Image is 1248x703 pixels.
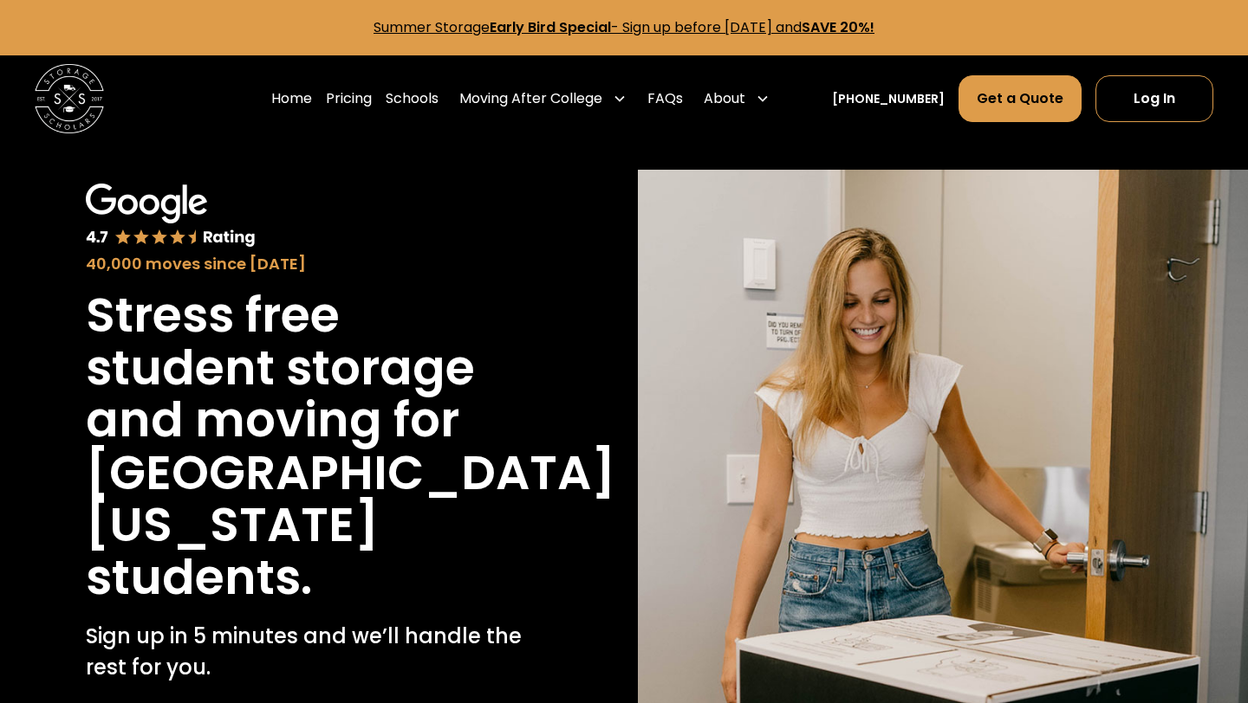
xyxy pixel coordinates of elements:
[452,74,634,123] div: Moving After College
[271,74,312,123] a: Home
[647,74,683,123] a: FAQs
[490,17,611,37] strong: Early Bird Special
[326,74,372,123] a: Pricing
[386,74,439,123] a: Schools
[832,90,945,108] a: [PHONE_NUMBER]
[86,447,615,551] h1: [GEOGRAPHIC_DATA][US_STATE]
[1095,75,1213,122] a: Log In
[697,74,777,123] div: About
[86,184,256,248] img: Google 4.7 star rating
[86,551,312,604] h1: students.
[86,621,525,683] p: Sign up in 5 minutes and we’ll handle the rest for you.
[959,75,1082,122] a: Get a Quote
[86,289,525,447] h1: Stress free student storage and moving for
[35,64,104,133] img: Storage Scholars main logo
[802,17,874,37] strong: SAVE 20%!
[374,17,874,37] a: Summer StorageEarly Bird Special- Sign up before [DATE] andSAVE 20%!
[459,88,602,109] div: Moving After College
[86,252,525,275] div: 40,000 moves since [DATE]
[704,88,745,109] div: About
